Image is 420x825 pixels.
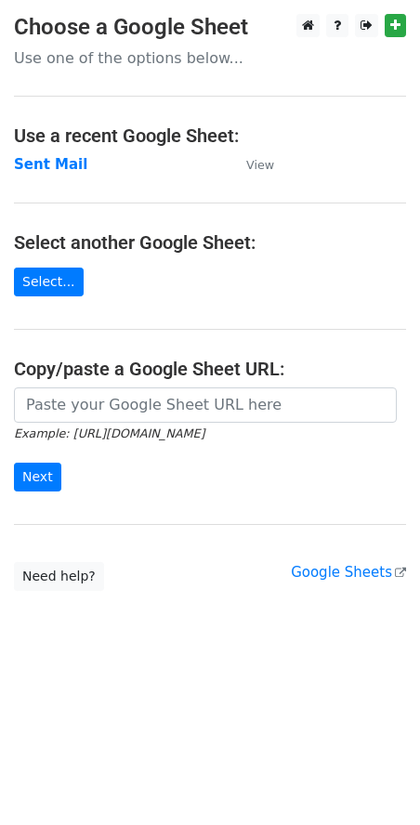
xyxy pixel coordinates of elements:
[14,358,406,380] h4: Copy/paste a Google Sheet URL:
[14,387,397,423] input: Paste your Google Sheet URL here
[228,156,274,173] a: View
[14,124,406,147] h4: Use a recent Google Sheet:
[14,48,406,68] p: Use one of the options below...
[14,562,104,591] a: Need help?
[14,426,204,440] small: Example: [URL][DOMAIN_NAME]
[14,463,61,491] input: Next
[291,564,406,581] a: Google Sheets
[14,231,406,254] h4: Select another Google Sheet:
[14,14,406,41] h3: Choose a Google Sheet
[14,268,84,296] a: Select...
[14,156,87,173] a: Sent Mail
[246,158,274,172] small: View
